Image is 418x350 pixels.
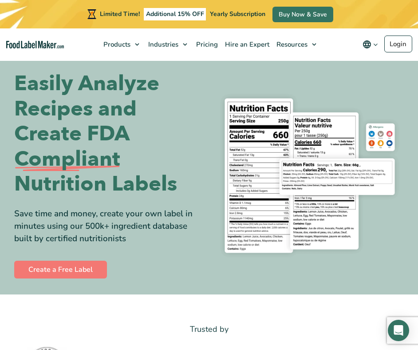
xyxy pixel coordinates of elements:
a: Login [384,36,412,52]
div: Save time and money, create your own label in minutes using our 500k+ ingredient database built b... [14,207,202,245]
a: Create a Free Label [14,261,107,278]
span: Resources [274,40,308,49]
a: Pricing [192,28,221,60]
div: Open Intercom Messenger [388,320,409,341]
span: Yearly Subscription [210,10,265,18]
span: Pricing [193,40,219,49]
p: Trusted by [14,323,404,336]
span: Hire an Expert [222,40,270,49]
span: Compliant [14,147,120,172]
span: Limited Time! [100,10,140,18]
a: Resources [272,28,321,60]
span: Industries [146,40,179,49]
a: Buy Now & Save [272,7,333,22]
span: Products [101,40,131,49]
h1: Easily Analyze Recipes and Create FDA Nutrition Labels [14,71,202,197]
a: Industries [144,28,192,60]
a: Products [99,28,144,60]
a: Hire an Expert [221,28,272,60]
span: Additional 15% OFF [144,8,206,20]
